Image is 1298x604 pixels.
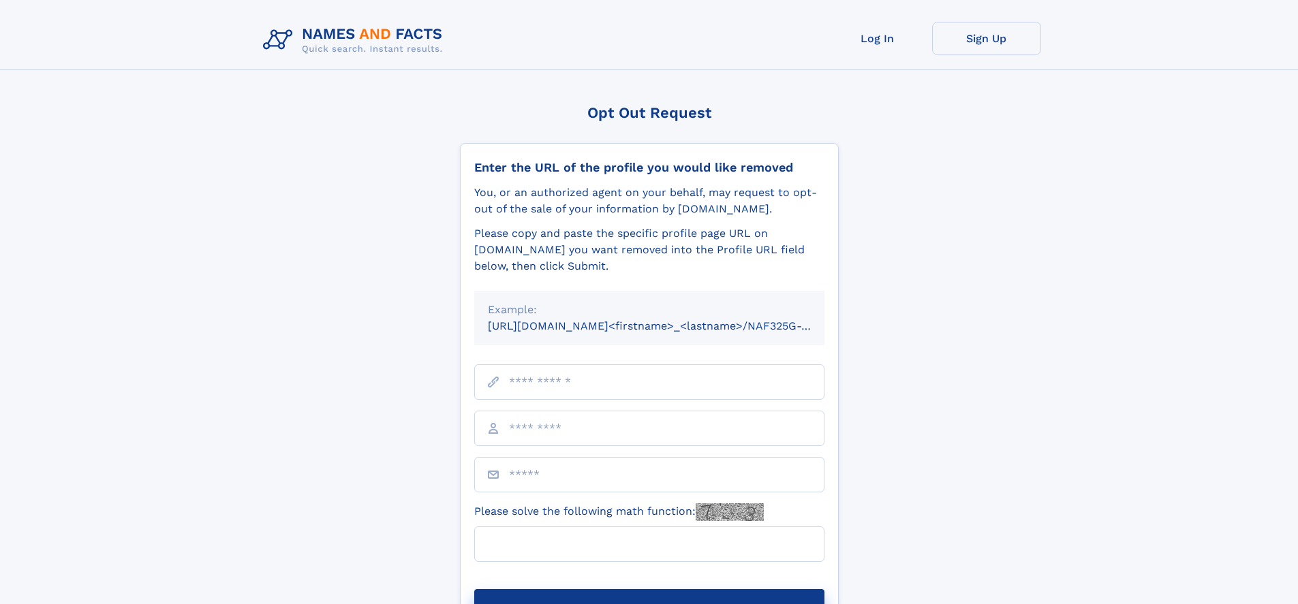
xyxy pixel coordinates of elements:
[932,22,1041,55] a: Sign Up
[488,302,811,318] div: Example:
[460,104,839,121] div: Opt Out Request
[823,22,932,55] a: Log In
[258,22,454,59] img: Logo Names and Facts
[488,319,850,332] small: [URL][DOMAIN_NAME]<firstname>_<lastname>/NAF325G-xxxxxxxx
[474,503,764,521] label: Please solve the following math function:
[474,160,824,175] div: Enter the URL of the profile you would like removed
[474,225,824,274] div: Please copy and paste the specific profile page URL on [DOMAIN_NAME] you want removed into the Pr...
[474,185,824,217] div: You, or an authorized agent on your behalf, may request to opt-out of the sale of your informatio...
